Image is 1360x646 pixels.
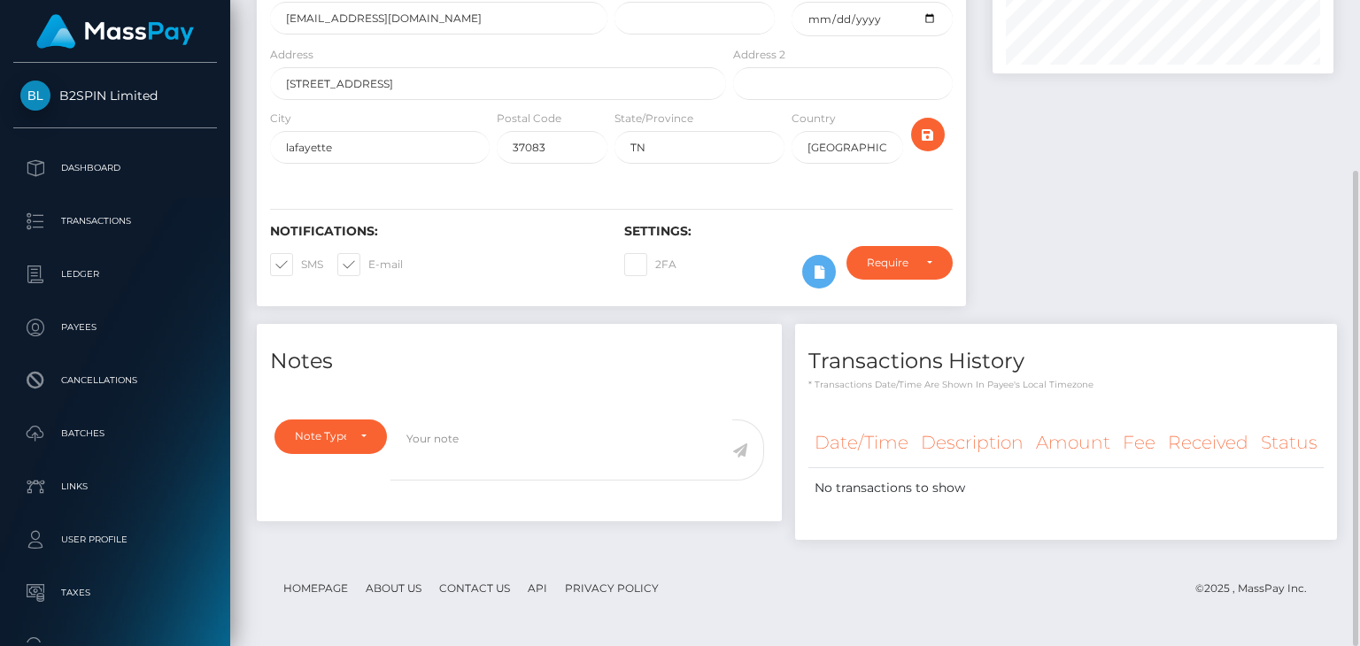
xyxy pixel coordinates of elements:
button: Require ID/Selfie Verification [846,246,953,280]
a: About Us [359,574,429,602]
label: SMS [270,253,323,276]
th: Fee [1117,419,1162,467]
p: * Transactions date/time are shown in payee's local timezone [808,378,1324,391]
th: Description [915,419,1030,467]
p: Cancellations [20,367,210,394]
h6: Notifications: [270,224,598,239]
a: Payees [13,305,217,350]
h4: Notes [270,346,769,377]
th: Status [1255,419,1324,467]
span: B2SPIN Limited [13,88,217,104]
a: Contact Us [432,574,517,602]
label: City [270,111,291,127]
button: Note Type [274,419,387,453]
p: Dashboard [20,155,210,181]
a: Cancellations [13,358,217,403]
th: Date/Time [808,419,915,467]
th: Amount [1030,419,1117,467]
label: Country [792,111,836,127]
label: Address [270,47,313,63]
h4: Transactions History [808,346,1324,377]
label: E-mail [337,253,403,276]
label: 2FA [624,253,676,276]
p: Taxes [20,580,210,606]
img: MassPay Logo [36,14,194,49]
a: Taxes [13,571,217,615]
a: API [521,574,554,602]
p: Ledger [20,261,210,288]
a: User Profile [13,518,217,562]
a: Homepage [276,574,355,602]
h6: Settings: [624,224,952,239]
label: Postal Code [497,111,561,127]
th: Received [1162,419,1255,467]
a: Privacy Policy [558,574,666,602]
p: Batches [20,420,210,447]
p: Links [20,473,210,500]
td: No transactions to show [808,467,1324,508]
label: State/Province [614,111,693,127]
a: Dashboard [13,146,217,190]
div: Note Type [295,429,346,443]
div: Require ID/Selfie Verification [867,256,912,270]
a: Batches [13,411,217,456]
p: Transactions [20,208,210,235]
img: B2SPIN Limited [20,81,50,111]
div: © 2025 , MassPay Inc. [1195,579,1320,598]
p: User Profile [20,527,210,553]
a: Links [13,465,217,509]
a: Ledger [13,252,217,296]
p: Payees [20,314,210,341]
a: Transactions [13,199,217,243]
label: Address 2 [733,47,785,63]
